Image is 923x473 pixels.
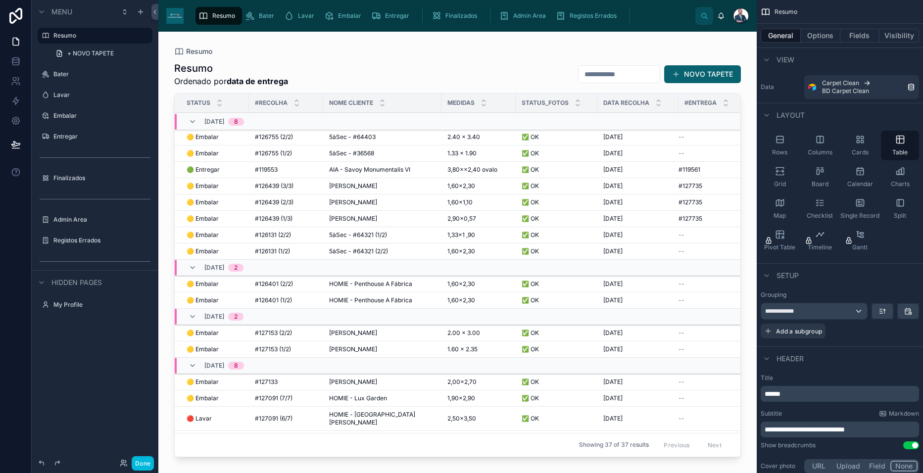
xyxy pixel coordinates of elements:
button: Checklist [801,194,839,224]
span: Resumo [775,8,797,16]
a: Bater [242,7,281,25]
span: Finalizados [445,12,477,20]
span: Data Recolha [603,99,649,107]
a: Lavar [281,7,321,25]
a: Registos Errados [553,7,624,25]
span: Layout [777,110,805,120]
button: Columns [801,131,839,160]
span: Registos Errados [570,12,617,20]
span: Gantt [852,243,868,251]
span: Embalar [338,12,361,20]
button: Single Record [841,194,879,224]
span: [DATE] [204,362,224,370]
div: 2 [234,264,238,272]
label: Lavar [53,91,146,99]
span: Resumo [212,12,235,20]
label: Registos Errados [53,236,146,244]
span: Split [894,212,906,220]
span: Entregar [385,12,409,20]
button: Map [761,194,799,224]
span: Calendar [847,180,873,188]
button: Split [881,194,919,224]
label: Admin Area [53,216,146,224]
button: Grid [761,162,799,192]
span: [DATE] [204,118,224,126]
span: Pivot Table [764,243,795,251]
label: My Profile [53,301,146,309]
button: Fields [840,29,880,43]
a: + NOVO TAPETE [49,46,152,61]
button: Gantt [841,226,879,255]
span: Header [777,354,804,364]
a: Admin Area [496,7,553,25]
button: Add a subgroup [761,324,826,338]
span: Setup [777,271,799,281]
button: Visibility [879,29,919,43]
div: 8 [234,362,238,370]
div: scrollable content [761,386,919,402]
span: Admin Area [513,12,546,20]
span: [DATE] [204,313,224,321]
span: Bater [259,12,274,20]
span: Grid [774,180,786,188]
button: Cards [841,131,879,160]
span: Carpet Clean [822,79,859,87]
label: Finalizados [53,174,146,182]
span: Nome Cliente [329,99,373,107]
button: Pivot Table [761,226,799,255]
span: Medidas [447,99,475,107]
a: Markdown [879,410,919,418]
label: Title [761,374,919,382]
span: BD Carpet Clean [822,87,869,95]
button: Calendar [841,162,879,192]
span: Markdown [889,410,919,418]
span: Cards [852,148,869,156]
label: Grouping [761,291,786,299]
div: Show breadcrumbs [761,441,816,449]
span: Map [774,212,786,220]
span: Status [187,99,210,107]
a: Carpet CleanBD Carpet Clean [804,75,919,99]
span: Charts [891,180,910,188]
div: scrollable content [192,5,695,27]
span: Table [892,148,908,156]
button: Charts [881,162,919,192]
a: Entregar [368,7,416,25]
div: scrollable content [761,422,919,437]
span: #Entrega [684,99,717,107]
div: 2 [234,313,238,321]
span: Rows [772,148,787,156]
span: Showing 37 of 37 results [579,441,649,449]
span: Add a subgroup [776,328,822,335]
a: Finalizados [429,7,484,25]
a: Resumo [195,7,242,25]
label: Resumo [53,32,146,40]
label: Bater [53,70,146,78]
button: Table [881,131,919,160]
button: Rows [761,131,799,160]
span: Menu [51,7,72,17]
span: [DATE] [204,264,224,272]
button: General [761,29,801,43]
div: 8 [234,118,238,126]
span: Lavar [298,12,314,20]
img: App logo [166,8,184,24]
button: Done [132,456,154,471]
span: Single Record [840,212,879,220]
label: Subtitle [761,410,782,418]
span: Board [812,180,828,188]
label: Embalar [53,112,146,120]
span: Hidden pages [51,278,102,287]
span: Columns [808,148,832,156]
img: Airtable Logo [808,83,816,91]
label: Entregar [53,133,146,141]
button: Timeline [801,226,839,255]
label: Data [761,83,800,91]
